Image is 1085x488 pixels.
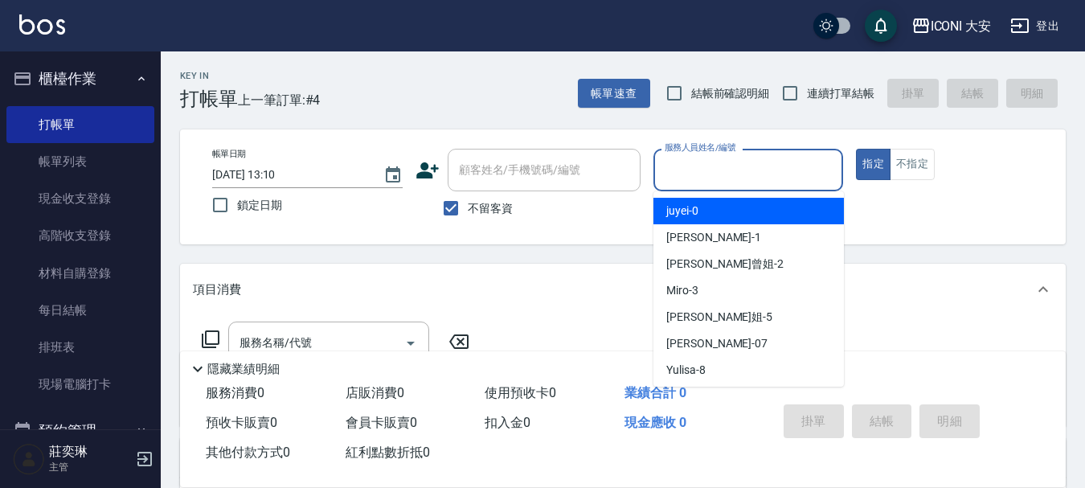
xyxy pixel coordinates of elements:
[193,281,241,298] p: 項目消費
[468,200,513,217] span: 不留客資
[856,149,891,180] button: 指定
[6,58,154,100] button: 櫃檯作業
[578,79,650,109] button: 帳單速查
[180,71,238,81] h2: Key In
[237,197,282,214] span: 鎖定日期
[6,329,154,366] a: 排班表
[180,88,238,110] h3: 打帳單
[49,444,131,460] h5: 莊奕琳
[6,143,154,180] a: 帳單列表
[238,90,321,110] span: 上一筆訂單:#4
[6,410,154,452] button: 預約管理
[691,85,770,102] span: 結帳前確認明細
[890,149,935,180] button: 不指定
[931,16,992,36] div: ICONI 大安
[666,203,698,219] span: juyei -0
[6,217,154,254] a: 高階收支登錄
[485,415,530,430] span: 扣入金 0
[206,445,290,460] span: 其他付款方式 0
[666,335,768,352] span: [PERSON_NAME] -07
[666,362,706,379] span: Yulisa -8
[6,292,154,329] a: 每日結帳
[865,10,897,42] button: save
[212,162,367,188] input: YYYY/MM/DD hh:mm
[624,415,686,430] span: 現金應收 0
[49,460,131,474] p: 主管
[207,361,280,378] p: 隱藏業績明細
[905,10,998,43] button: ICONI 大安
[1004,11,1066,41] button: 登出
[6,366,154,403] a: 現場電腦打卡
[212,148,246,160] label: 帳單日期
[346,415,417,430] span: 會員卡販賣 0
[624,385,686,400] span: 業績合計 0
[346,385,404,400] span: 店販消費 0
[398,330,424,356] button: Open
[19,14,65,35] img: Logo
[666,309,772,326] span: [PERSON_NAME]姐 -5
[374,156,412,195] button: Choose date, selected date is 2025-09-20
[666,229,761,246] span: [PERSON_NAME] -1
[666,282,698,299] span: Miro -3
[6,106,154,143] a: 打帳單
[346,445,430,460] span: 紅利點數折抵 0
[666,256,784,273] span: [PERSON_NAME]曾姐 -2
[206,385,264,400] span: 服務消費 0
[206,415,277,430] span: 預收卡販賣 0
[6,180,154,217] a: 現金收支登錄
[807,85,874,102] span: 連續打單結帳
[13,443,45,475] img: Person
[485,385,556,400] span: 使用預收卡 0
[180,264,1066,315] div: 項目消費
[665,141,735,154] label: 服務人員姓名/編號
[6,255,154,292] a: 材料自購登錄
